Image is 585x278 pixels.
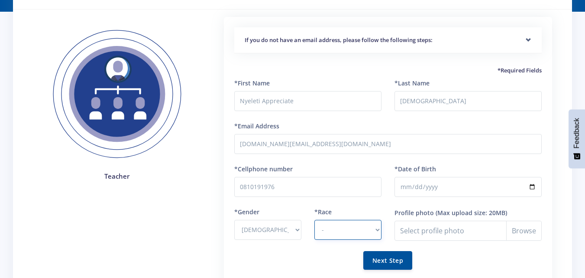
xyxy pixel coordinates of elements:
label: *Last Name [394,78,430,88]
input: Number with no spaces [234,177,381,197]
label: *Date of Birth [394,164,436,173]
label: *Email Address [234,121,279,131]
label: *Cellphone number [234,164,293,173]
input: Email Address [234,134,542,154]
h5: If you do not have an email address, please follow the following steps: [245,36,531,45]
input: Last Name [394,91,542,111]
label: *Gender [234,207,259,216]
label: *Race [314,207,332,216]
label: *First Name [234,78,270,88]
button: Feedback - Show survey [569,109,585,168]
label: (Max upload size: 20MB) [436,208,507,217]
label: Profile photo [394,208,434,217]
h4: Teacher [40,171,194,181]
span: Feedback [573,118,581,148]
button: Next Step [363,251,412,270]
input: First Name [234,91,381,111]
h5: *Required Fields [234,66,542,75]
img: Teacher [40,17,194,172]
